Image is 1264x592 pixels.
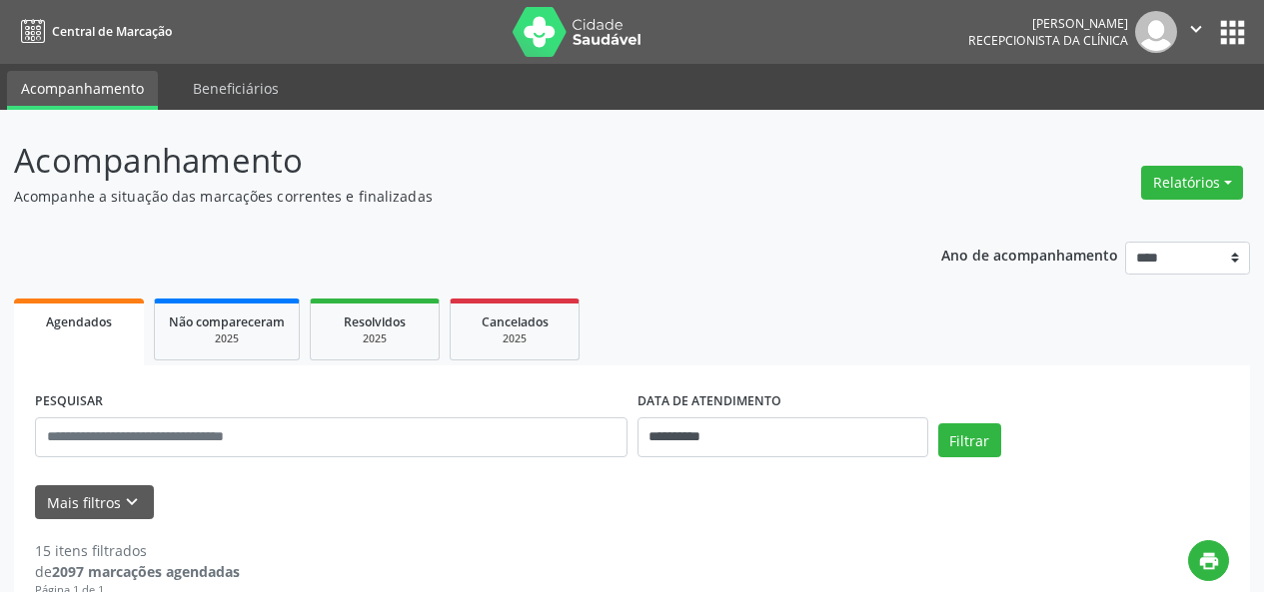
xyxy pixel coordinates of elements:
[14,186,879,207] p: Acompanhe a situação das marcações correntes e finalizadas
[1215,15,1250,50] button: apps
[52,562,240,581] strong: 2097 marcações agendadas
[344,313,406,330] span: Resolvidos
[121,491,143,513] i: keyboard_arrow_down
[179,71,293,106] a: Beneficiários
[1198,550,1220,572] i: print
[169,331,285,346] div: 2025
[52,23,172,40] span: Central de Marcação
[938,423,1001,457] button: Filtrar
[14,15,172,48] a: Central de Marcação
[325,331,425,346] div: 2025
[1135,11,1177,53] img: img
[35,561,240,582] div: de
[1188,540,1229,581] button: print
[7,71,158,110] a: Acompanhamento
[1141,166,1243,200] button: Relatórios
[968,15,1128,32] div: [PERSON_NAME]
[941,242,1118,267] p: Ano de acompanhamento
[46,313,112,330] span: Agendados
[35,485,154,520] button: Mais filtroskeyboard_arrow_down
[1177,11,1215,53] button: 
[482,313,549,330] span: Cancelados
[637,386,781,417] label: DATA DE ATENDIMENTO
[35,386,103,417] label: PESQUISAR
[1185,18,1207,40] i: 
[35,540,240,561] div: 15 itens filtrados
[14,136,879,186] p: Acompanhamento
[465,331,565,346] div: 2025
[169,313,285,330] span: Não compareceram
[968,32,1128,49] span: Recepcionista da clínica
